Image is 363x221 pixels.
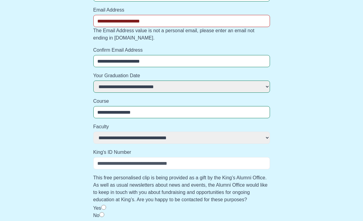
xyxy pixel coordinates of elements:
span: The Email Address value is not a personal email, please enter an email not ending in [DOMAIN_NAME]. [93,28,254,40]
label: Email Address [93,6,270,14]
label: Course [93,98,270,105]
label: Faculty [93,123,270,130]
label: Yes [93,205,101,211]
label: King's ID Number [93,149,270,156]
label: No [93,213,99,218]
label: Confirm Email Address [93,47,270,54]
label: This free personalised clip is being provided as a gift by the King’s Alumni Office. As well as u... [93,174,270,203]
label: Your Graduation Date [93,72,270,79]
